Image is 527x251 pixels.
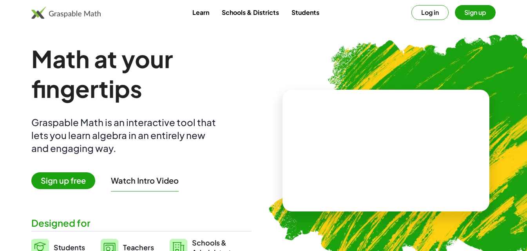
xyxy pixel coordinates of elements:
[327,121,445,180] video: What is this? This is dynamic math notation. Dynamic math notation plays a central role in how Gr...
[216,5,285,20] a: Schools & Districts
[455,5,496,20] button: Sign up
[186,5,216,20] a: Learn
[285,5,326,20] a: Students
[31,116,219,155] div: Graspable Math is an interactive tool that lets you learn algebra in an entirely new and engaging...
[31,217,251,229] div: Designed for
[411,5,449,20] button: Log in
[111,175,179,186] button: Watch Intro Video
[31,44,251,103] h1: Math at your fingertips
[31,172,95,189] span: Sign up free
